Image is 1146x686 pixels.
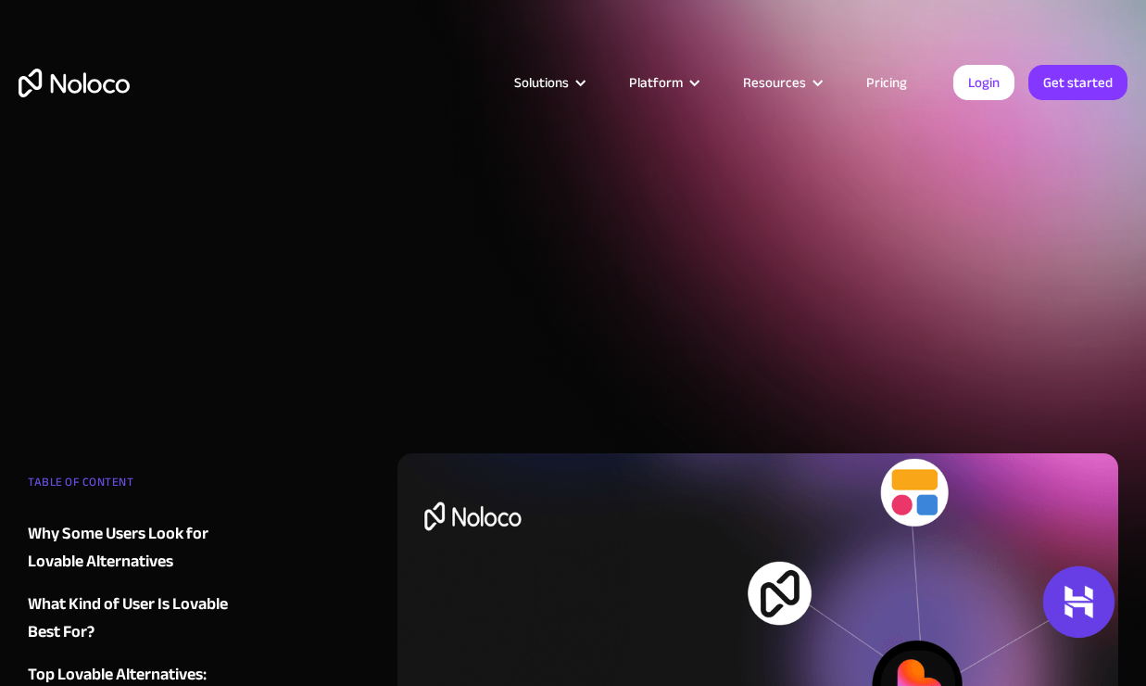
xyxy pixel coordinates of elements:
a: Why Some Users Look for Lovable Alternatives [28,520,242,576]
div: Resources [743,70,806,95]
a: Get started [1028,65,1127,100]
a: Login [953,65,1014,100]
a: What Kind of User Is Lovable Best For? [28,591,242,646]
div: Platform [606,70,720,95]
div: Solutions [491,70,606,95]
div: Resources [720,70,843,95]
a: home [19,69,130,97]
div: Platform [629,70,683,95]
a: Pricing [843,70,930,95]
div: Solutions [514,70,569,95]
div: TABLE OF CONTENT [28,468,242,505]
